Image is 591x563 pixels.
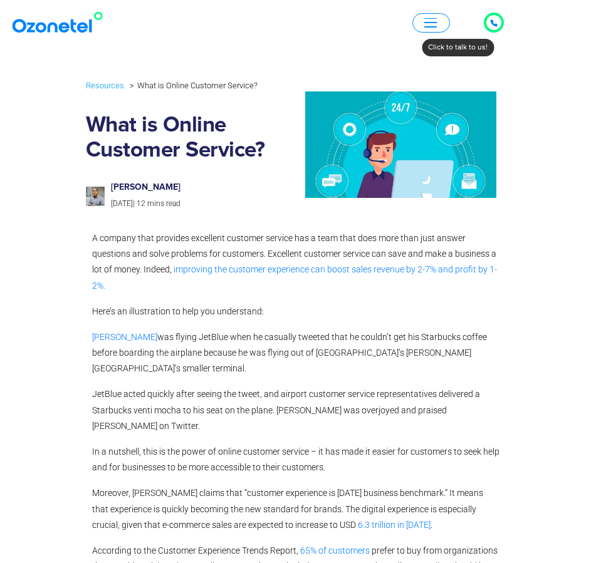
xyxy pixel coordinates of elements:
span: According to the Customer Experience Trends Report, [92,545,298,555]
img: prashanth-kancherla_avatar-200x200.jpeg [86,187,105,206]
span: Here’s an illustration to help you understand: [92,306,264,316]
span: A company that provides excellent customer service has a team that does more than just answer que... [92,233,496,274]
p: | [111,197,283,211]
li: What is Online Customer Service? [127,78,258,93]
span: 12 [137,199,145,208]
span: In a nutshell, this is the power of online customer service – it has made it easier for customers... [92,447,499,472]
span: 65% of customers [300,545,370,555]
a: 65% of customers [298,545,370,555]
a: 6.3 trillion in [DATE] [356,520,431,530]
span: JetBlue acted quickly after seeing the tweet, and airport customer service representatives delive... [92,389,480,430]
a: Resources [86,78,124,93]
span: mins read [147,199,180,208]
a: [PERSON_NAME] [92,332,157,342]
span: [DATE] [111,199,133,208]
h1: What is Online Customer Service? [86,113,296,163]
span: was flying JetBlue when he casually tweeted that he couldn’t get his Starbucks coffee before boar... [92,332,487,373]
a: improving the customer experience can boost sales revenue by 2-7% and profit by 1-2%. [92,264,497,290]
span: 6.3 trillion in [DATE] [358,520,431,530]
h6: [PERSON_NAME] [111,182,283,193]
span: . [431,520,432,530]
span: Moreover, [PERSON_NAME] claims that “customer experience is [DATE] business benchmark.” It means ... [92,488,483,529]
